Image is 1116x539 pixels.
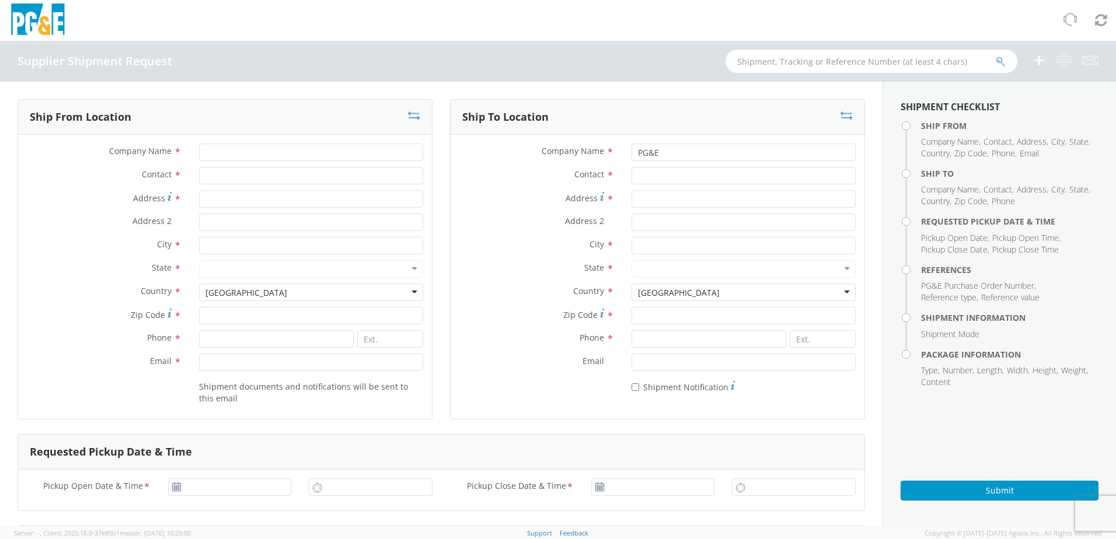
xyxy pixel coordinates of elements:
[9,3,67,38] img: pge-logo-06675f144f4cfa6a6814.png
[921,217,1098,226] h4: Requested Pickup Date & Time
[921,265,1098,274] h4: References
[901,481,1098,501] button: Submit
[1051,136,1065,147] span: City
[1051,184,1065,195] span: City
[726,50,1017,73] input: Shipment, Tracking or Reference Number (at least 4 chars)
[921,232,988,243] span: Pickup Open Date
[921,244,989,256] li: ,
[14,528,41,537] span: Server: -
[1069,136,1090,148] li: ,
[131,309,165,320] span: Zip Code
[921,195,950,206] span: Country
[132,215,172,226] span: Address 2
[921,313,1098,322] h4: Shipment Information
[992,232,1059,243] span: Pickup Open Time
[921,365,940,376] li: ,
[542,145,604,156] span: Company Name
[109,145,172,156] span: Company Name
[1069,184,1090,195] li: ,
[1069,184,1089,195] span: State
[925,528,1102,538] span: Copyright © [DATE]-[DATE] Agistix Inc., All Rights Reserved
[921,169,1098,178] h4: Ship To
[632,383,639,391] input: Shipment Notification
[205,287,287,299] div: [GEOGRAPHIC_DATA]
[141,285,172,296] span: Country
[467,480,566,494] span: Pickup Close Date & Time
[1033,365,1056,376] span: Height
[921,376,951,387] span: Content
[984,136,1014,148] li: ,
[921,280,1034,291] span: PG&E Purchase Order Number
[984,184,1012,195] span: Contact
[133,192,165,204] span: Address
[462,111,549,123] h3: Ship To Location
[921,148,950,159] span: Country
[1007,365,1030,376] li: ,
[199,379,423,404] label: Shipment documents and notifications will be sent to this email
[977,365,1004,376] li: ,
[992,195,1015,206] span: Phone
[1069,136,1089,147] span: State
[943,365,972,376] span: Number
[30,446,192,458] h3: Requested Pickup Date & Time
[1061,365,1086,376] span: Weight
[583,355,604,366] span: Email
[901,100,1000,113] strong: Shipment Checklist
[1051,136,1066,148] li: ,
[1017,184,1047,195] span: Address
[921,184,979,195] span: Company Name
[1007,365,1028,376] span: Width
[120,528,191,537] span: master, [DATE] 10:25:00
[921,148,951,159] li: ,
[790,330,856,348] input: Ext.
[981,292,1040,303] span: Reference value
[1020,148,1039,159] span: Email
[638,287,720,299] div: [GEOGRAPHIC_DATA]
[563,309,598,320] span: Zip Code
[921,292,978,303] li: ,
[1017,136,1048,148] li: ,
[921,365,938,376] span: Type
[150,355,172,366] span: Email
[527,528,552,537] a: Support
[984,184,1014,195] li: ,
[573,285,604,296] span: Country
[943,365,974,376] li: ,
[580,332,604,343] span: Phone
[992,148,1017,159] li: ,
[590,239,604,250] span: City
[921,136,979,147] span: Company Name
[921,328,979,339] span: Shipment Mode
[1051,184,1066,195] li: ,
[921,195,951,207] li: ,
[954,148,987,159] span: Zip Code
[992,148,1015,159] span: Phone
[921,280,1036,292] li: ,
[954,148,989,159] li: ,
[30,111,131,123] h3: Ship From Location
[921,136,981,148] li: ,
[921,184,981,195] li: ,
[921,350,1098,359] h4: Package Information
[1017,136,1047,147] span: Address
[954,195,987,206] span: Zip Code
[566,192,598,204] span: Address
[18,55,172,68] h4: Supplier Shipment Request
[142,169,172,180] span: Contact
[921,121,1098,130] h4: Ship From
[565,215,604,226] span: Address 2
[921,244,988,255] span: Pickup Close Date
[977,365,1002,376] span: Length
[574,169,604,180] span: Contact
[43,528,191,537] span: Client: 2025.18.0-37e85b1
[992,232,1061,244] li: ,
[357,330,423,348] input: Ext.
[992,244,1059,255] span: Pickup Close Time
[584,262,604,273] span: State
[921,292,976,303] span: Reference type
[954,195,989,207] li: ,
[43,480,143,494] span: Pickup Open Date & Time
[1033,365,1058,376] li: ,
[1061,365,1088,376] li: ,
[1017,184,1048,195] li: ,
